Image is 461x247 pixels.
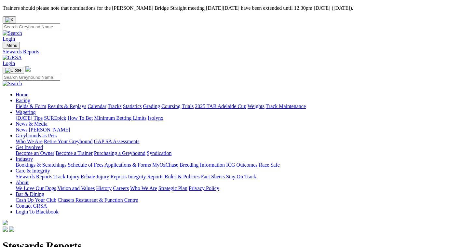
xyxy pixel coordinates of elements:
a: Track Injury Rebate [53,174,95,179]
a: Track Maintenance [266,103,306,109]
div: News & Media [16,127,458,133]
img: logo-grsa-white.png [25,66,31,72]
a: Care & Integrity [16,168,50,173]
a: Who We Are [16,139,43,144]
a: Login [3,36,15,42]
a: Contact GRSA [16,203,47,209]
a: Greyhounds as Pets [16,133,57,138]
a: GAP SA Assessments [94,139,140,144]
a: Applications & Forms [104,162,151,168]
a: Login To Blackbook [16,209,59,214]
a: ICG Outcomes [226,162,257,168]
a: Login [3,61,15,66]
a: News & Media [16,121,47,127]
a: Injury Reports [96,174,127,179]
div: Care & Integrity [16,174,458,180]
a: Minimum Betting Limits [94,115,146,121]
a: SUREpick [44,115,66,121]
img: facebook.svg [3,226,8,232]
a: Results & Replays [47,103,86,109]
button: Close [3,16,16,23]
a: Fields & Form [16,103,46,109]
div: Wagering [16,115,458,121]
img: Close [5,68,21,73]
a: Who We Are [130,185,157,191]
a: Bar & Dining [16,191,44,197]
a: Syndication [147,150,171,156]
a: Wagering [16,109,36,115]
a: Rules & Policies [165,174,200,179]
a: News [16,127,27,132]
a: Stay On Track [226,174,256,179]
a: How To Bet [68,115,93,121]
a: Calendar [88,103,106,109]
a: Grading [143,103,160,109]
a: Industry [16,156,33,162]
a: Become an Owner [16,150,54,156]
button: Toggle navigation [3,67,24,74]
div: Get Involved [16,150,458,156]
a: Race Safe [259,162,279,168]
a: Isolynx [148,115,163,121]
a: Integrity Reports [128,174,163,179]
a: We Love Our Dogs [16,185,56,191]
a: Cash Up Your Club [16,197,56,203]
a: 2025 TAB Adelaide Cup [195,103,246,109]
div: About [16,185,458,191]
div: Bar & Dining [16,197,458,203]
a: Bookings & Scratchings [16,162,66,168]
a: Coursing [161,103,181,109]
a: Purchasing a Greyhound [94,150,145,156]
a: Tracks [108,103,122,109]
a: History [96,185,112,191]
a: Stewards Reports [3,49,458,55]
a: Weights [248,103,264,109]
a: Careers [113,185,129,191]
a: About [16,180,29,185]
a: [DATE] Tips [16,115,43,121]
a: Stewards Reports [16,174,52,179]
a: [PERSON_NAME] [29,127,70,132]
div: Industry [16,162,458,168]
a: Trials [182,103,194,109]
p: Trainers should please note that nominations for the [PERSON_NAME] Bridge Straight meeting [DATE]... [3,5,458,11]
input: Search [3,74,60,81]
a: Vision and Values [57,185,95,191]
a: Get Involved [16,144,43,150]
img: Search [3,30,22,36]
a: Fact Sheets [201,174,225,179]
a: Statistics [123,103,142,109]
a: Breeding Information [180,162,225,168]
span: Menu [7,43,17,48]
img: GRSA [3,55,22,61]
img: Search [3,81,22,87]
img: logo-grsa-white.png [3,220,8,225]
a: Privacy Policy [189,185,219,191]
a: Strategic Plan [158,185,187,191]
a: Racing [16,98,30,103]
div: Greyhounds as Pets [16,139,458,144]
a: Retire Your Greyhound [44,139,93,144]
input: Search [3,23,60,30]
a: MyOzChase [152,162,178,168]
a: Chasers Restaurant & Function Centre [58,197,138,203]
a: Become a Trainer [56,150,93,156]
img: twitter.svg [9,226,14,232]
a: Home [16,92,28,97]
img: X [5,17,13,22]
div: Racing [16,103,458,109]
button: Toggle navigation [3,42,20,49]
a: Schedule of Fees [68,162,103,168]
